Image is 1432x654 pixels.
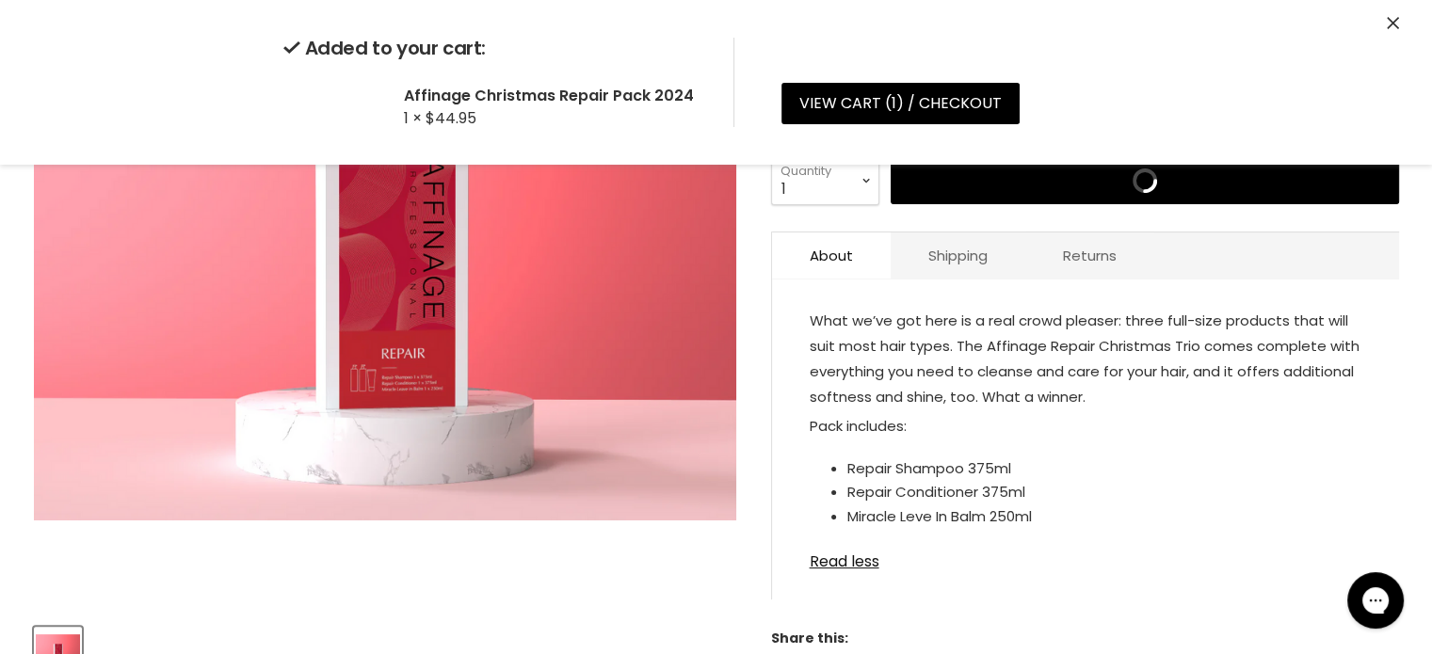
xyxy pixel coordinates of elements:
span: $44.95 [426,107,476,129]
iframe: Gorgias live chat messenger [1338,566,1413,635]
span: 1 × [404,107,422,129]
span: Pack includes: [810,416,907,436]
span: Share this: [771,629,848,647]
li: Miracle Leve In Balm 250ml [847,504,1361,529]
li: Repair Conditioner 375ml [847,480,1361,504]
a: Shipping [891,232,1025,279]
a: Read less [810,542,1361,570]
h2: Affinage Christmas Repair Pack 2024 [404,86,703,105]
span: What we’ve got here is a real crowd pleaser: three full-size products that will suit most hair ty... [810,311,1360,407]
a: About [772,232,891,279]
button: Close [1387,14,1399,34]
a: Returns [1025,232,1154,279]
span: 1 [892,92,896,114]
h2: Added to your cart: [283,38,703,59]
a: View cart (1) / Checkout [781,83,1020,124]
select: Quantity [771,157,879,204]
li: Repair Shampoo 375ml [847,456,1361,481]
